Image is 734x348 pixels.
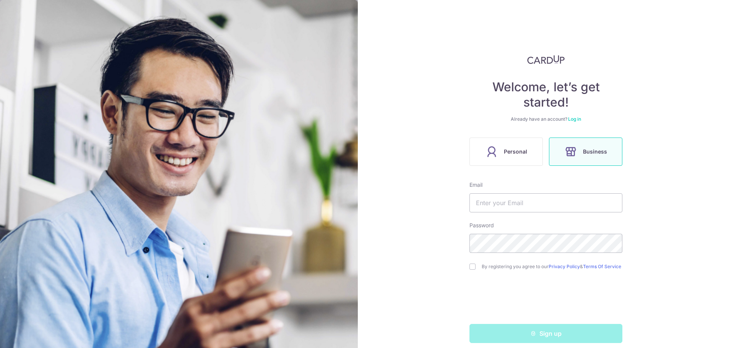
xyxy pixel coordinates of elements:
[583,264,621,269] a: Terms Of Service
[504,147,527,156] span: Personal
[469,79,622,110] h4: Welcome, let’s get started!
[469,222,494,229] label: Password
[583,147,607,156] span: Business
[469,116,622,122] div: Already have an account?
[488,285,604,315] iframe: reCAPTCHA
[549,264,580,269] a: Privacy Policy
[469,193,622,212] input: Enter your Email
[546,138,625,166] a: Business
[482,264,622,270] label: By registering you agree to our &
[568,116,581,122] a: Log in
[466,138,546,166] a: Personal
[527,55,565,64] img: CardUp Logo
[469,181,482,189] label: Email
